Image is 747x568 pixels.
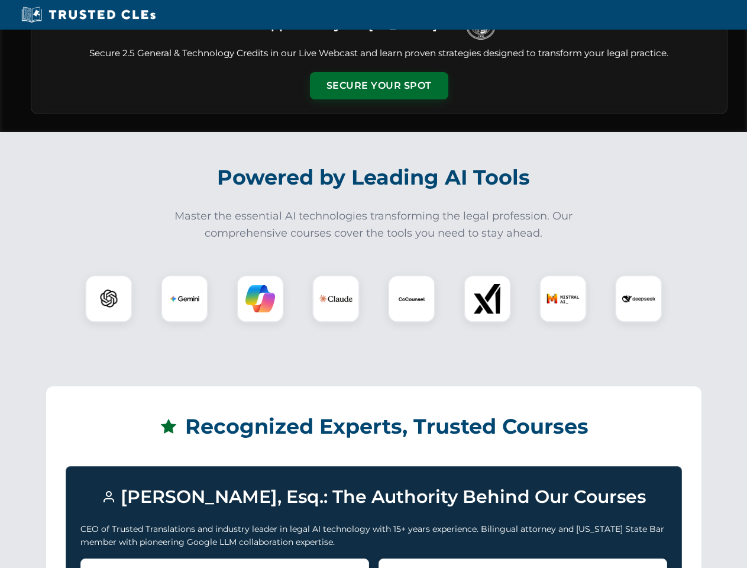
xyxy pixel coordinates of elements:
[170,284,199,314] img: Gemini Logo
[46,47,713,60] p: Secure 2.5 General & Technology Credits in our Live Webcast and learn proven strategies designed ...
[80,481,667,513] h3: [PERSON_NAME], Esq.: The Authority Behind Our Courses
[85,275,132,322] div: ChatGPT
[397,284,426,314] img: CoCounsel Logo
[310,72,448,99] button: Secure Your Spot
[161,275,208,322] div: Gemini
[473,284,502,314] img: xAI Logo
[615,275,662,322] div: DeepSeek
[388,275,435,322] div: CoCounsel
[18,6,159,24] img: Trusted CLEs
[622,282,655,315] img: DeepSeek Logo
[464,275,511,322] div: xAI
[312,275,360,322] div: Claude
[546,282,580,315] img: Mistral AI Logo
[319,282,353,315] img: Claude Logo
[539,275,587,322] div: Mistral AI
[237,275,284,322] div: Copilot
[92,282,126,316] img: ChatGPT Logo
[245,284,275,314] img: Copilot Logo
[46,157,701,198] h2: Powered by Leading AI Tools
[66,406,682,447] h2: Recognized Experts, Trusted Courses
[167,208,581,242] p: Master the essential AI technologies transforming the legal profession. Our comprehensive courses...
[80,522,667,549] p: CEO of Trusted Translations and industry leader in legal AI technology with 15+ years experience....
